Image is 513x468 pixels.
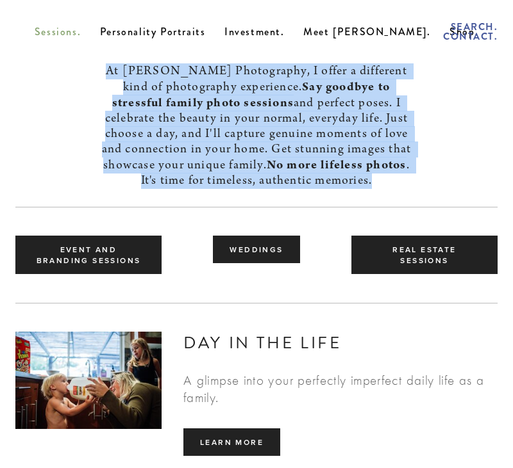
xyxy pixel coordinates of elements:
img: boise-lifestyle-candid-photographers.jpg [15,332,162,429]
a: Personality Portraits [100,24,206,39]
p: A glimpse into your perfectly imperfect daily life as a family. [183,372,498,407]
a: Learn more [183,428,280,456]
a: Search. [451,20,498,34]
a: Event and Branding Sessions [15,236,162,274]
h1: DAY IN THE LIFE [183,332,498,355]
a: Sessions. [35,24,81,39]
a: Meet [PERSON_NAME]. [303,24,430,39]
a: Real Estate Sessions [351,236,498,274]
strong: Say goodbye to stressful family photo sessions [112,79,393,111]
strong: No more lifeless photos [267,157,407,173]
a: Weddings [213,236,299,263]
a: Contact. [443,29,498,44]
h3: At [PERSON_NAME] Photography, I offer a different kind of photography experience. and perfect pos... [99,64,414,189]
a: Investment. [224,24,285,39]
